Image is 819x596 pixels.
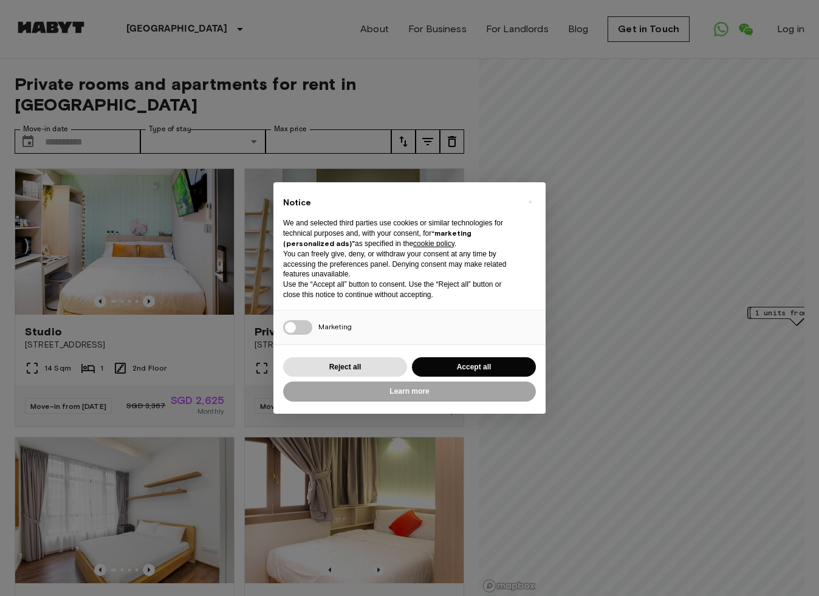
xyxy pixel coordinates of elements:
[283,357,407,377] button: Reject all
[318,322,352,331] span: Marketing
[283,279,516,300] p: Use the “Accept all” button to consent. Use the “Reject all” button or close this notice to conti...
[528,194,532,209] span: ×
[413,239,454,248] a: cookie policy
[520,192,540,211] button: Close this notice
[412,357,536,377] button: Accept all
[283,197,516,209] h2: Notice
[283,382,536,402] button: Learn more
[283,249,516,279] p: You can freely give, deny, or withdraw your consent at any time by accessing the preferences pane...
[283,218,516,248] p: We and selected third parties use cookies or similar technologies for technical purposes and, wit...
[283,228,471,248] strong: “marketing (personalized ads)”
